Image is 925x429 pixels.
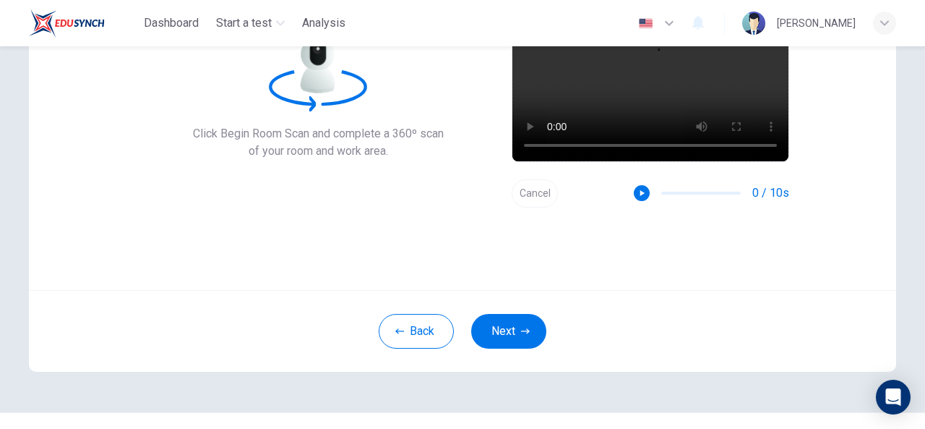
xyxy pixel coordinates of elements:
button: Dashboard [138,10,205,36]
img: Profile picture [742,12,765,35]
img: EduSynch logo [29,9,105,38]
span: Start a test [216,14,272,32]
span: 0 / 10s [752,184,789,202]
button: Start a test [210,10,291,36]
button: Back [379,314,454,349]
span: Click Begin Room Scan and complete a 360º scan [193,125,444,143]
a: EduSynch logo [29,9,138,38]
img: en [637,18,655,29]
span: Analysis [302,14,345,32]
button: Cancel [512,179,558,208]
div: Open Intercom Messenger [876,380,911,415]
span: Dashboard [144,14,199,32]
button: Analysis [296,10,351,36]
div: [PERSON_NAME] [777,14,856,32]
button: Next [471,314,546,349]
span: of your room and work area. [193,143,444,160]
